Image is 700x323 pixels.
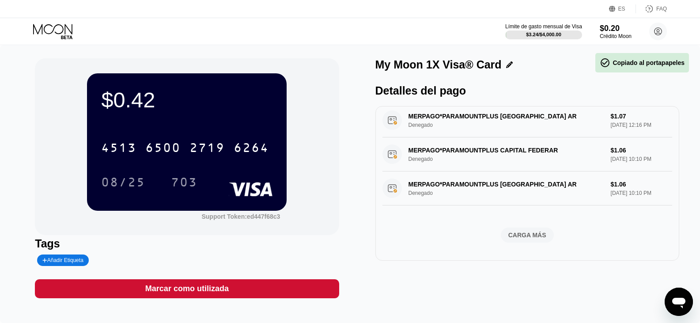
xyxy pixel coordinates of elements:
div: $3.24 / $4,000.00 [526,32,561,37]
div: Tags [35,237,339,250]
div: $0.42 [101,87,272,112]
div: 6264 [234,142,269,156]
div: Límite de gasto mensual de Visa$3.24/$4,000.00 [505,23,582,39]
div: Detalles del pago [375,84,679,97]
div: ES [609,4,636,13]
div: 08/25 [101,176,145,190]
div: Marcar como utilizada [35,279,339,298]
div: FAQ [656,6,667,12]
div: 2719 [189,142,225,156]
div: $0.20Crédito Moon [600,24,632,39]
div: CARGA MÁS [382,228,672,243]
div: Añadir Etiqueta [42,257,83,263]
div: 6500 [145,142,181,156]
div: Añadir Etiqueta [37,255,89,266]
div: My Moon 1X Visa® Card [375,58,502,71]
div: $0.20 [600,24,632,33]
div: Marcar como utilizada [145,284,229,294]
div: CARGA MÁS [508,231,546,239]
div: 703 [164,171,204,193]
div: Copiado al portapapeles [600,57,685,68]
span:  [600,57,610,68]
div: 4513650027196264 [96,137,274,159]
div: 4513 [101,142,136,156]
div: Crédito Moon [600,33,632,39]
div: Support Token: ed447f68c3 [201,213,280,220]
div: FAQ [636,4,667,13]
div: Support Token:ed447f68c3 [201,213,280,220]
div: 703 [171,176,197,190]
iframe: Botón para iniciar la ventana de mensajería [665,288,693,316]
div: ES [618,6,625,12]
div: Límite de gasto mensual de Visa [505,23,582,30]
div: 08/25 [95,171,152,193]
